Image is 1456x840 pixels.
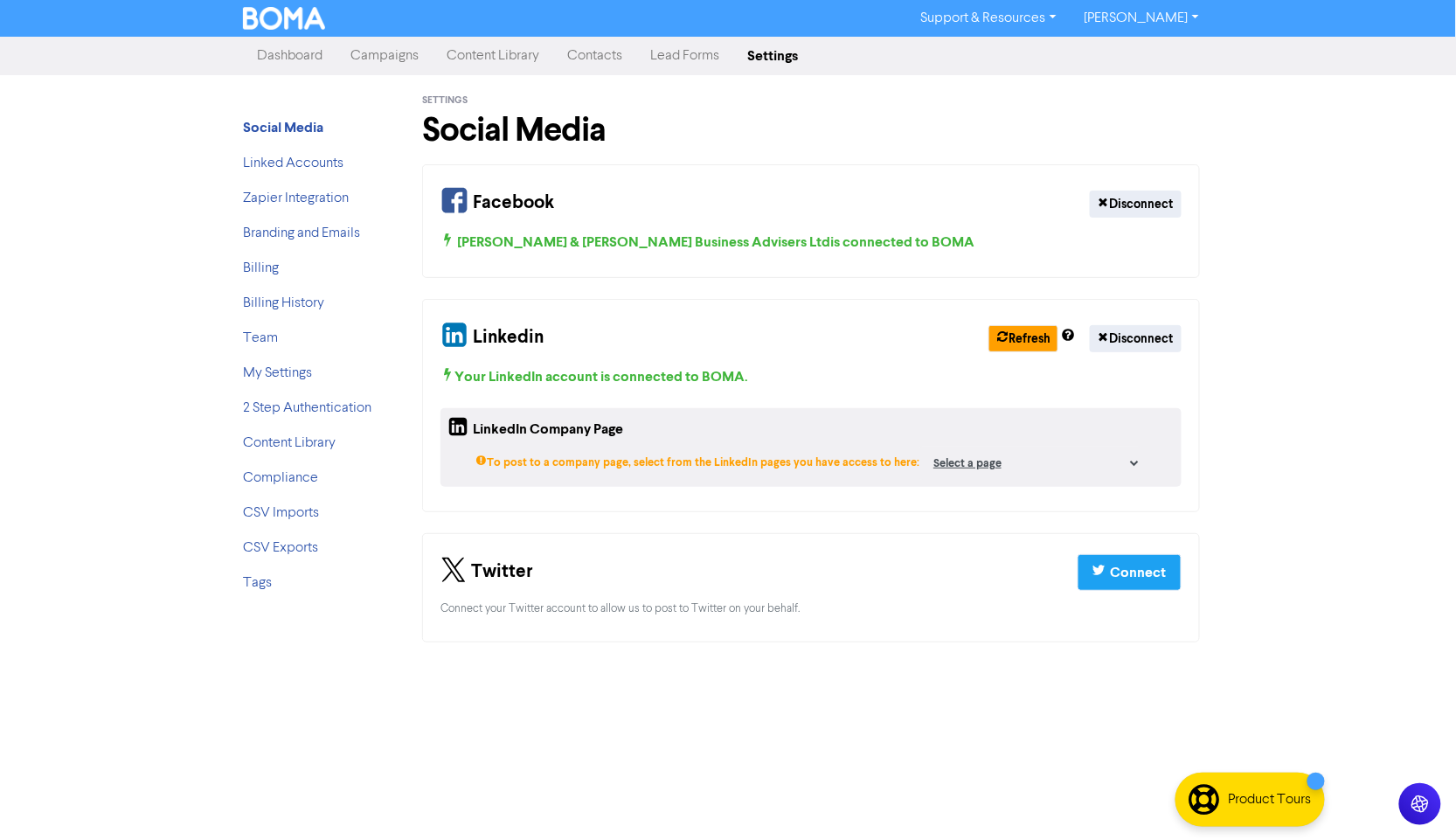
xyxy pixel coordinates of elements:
[440,183,554,225] div: Facebook
[243,331,278,345] a: Team
[422,533,1200,642] div: Your Twitter Connection
[907,4,1071,32] a: Support & Resources
[243,576,272,590] a: Tags
[919,447,1141,480] select: ;
[243,121,323,135] a: Social Media
[422,164,1200,278] div: Your Facebook Connection
[243,366,312,380] a: My Settings
[733,38,812,73] a: Settings
[1090,191,1182,218] button: Disconnect
[1071,4,1213,32] a: [PERSON_NAME]
[1369,756,1456,840] iframe: Chat Widget
[475,447,919,480] div: To post to a company page, select from the LinkedIn pages you have access to here:
[422,94,468,107] span: Settings
[243,7,325,30] img: BOMA Logo
[243,436,336,450] a: Content Library
[243,191,349,205] a: Zapier Integration
[243,119,323,136] strong: Social Media
[440,552,533,594] div: Twitter
[243,471,318,485] a: Compliance
[636,38,733,73] a: Lead Forms
[243,506,319,520] a: CSV Imports
[243,296,324,310] a: Billing History
[440,232,1182,253] div: [PERSON_NAME] & [PERSON_NAME] Business Advisers Ltd is connected to BOMA
[336,38,433,73] a: Campaigns
[1078,554,1182,591] button: Connect
[243,38,336,73] a: Dashboard
[433,38,553,73] a: Content Library
[243,261,279,275] a: Billing
[243,401,371,415] a: 2 Step Authentication
[447,415,623,447] div: LinkedIn Company Page
[243,226,360,240] a: Branding and Emails
[422,110,1200,150] h1: Social Media
[553,38,636,73] a: Contacts
[243,156,343,170] a: Linked Accounts
[440,317,544,359] div: Linkedin
[988,325,1058,352] button: Refresh
[440,600,1182,617] div: Connect your Twitter account to allow us to post to Twitter on your behalf.
[1111,562,1167,583] div: Connect
[1090,325,1182,352] button: Disconnect
[422,299,1200,512] div: Your Linkedin and Company Page Connection
[440,366,1182,387] div: Your LinkedIn account is connected to BOMA .
[243,541,318,555] a: CSV Exports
